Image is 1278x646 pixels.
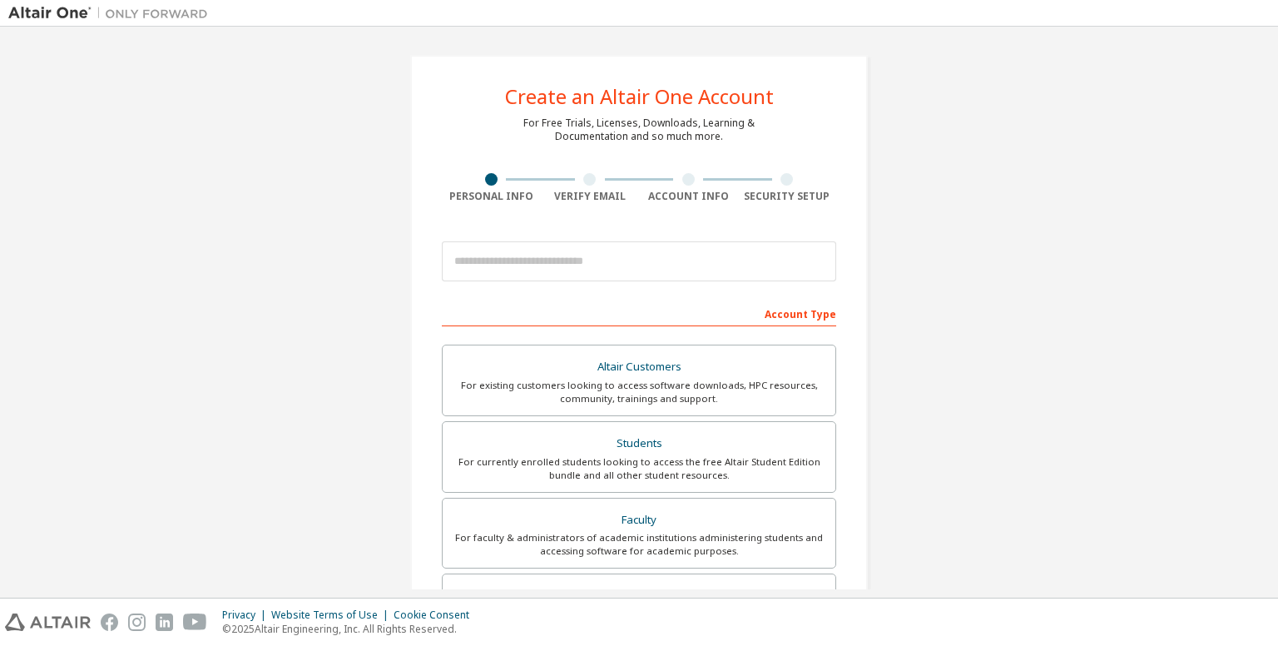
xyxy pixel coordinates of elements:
div: Students [453,432,825,455]
img: facebook.svg [101,614,118,631]
div: Privacy [222,609,271,622]
img: altair_logo.svg [5,614,91,631]
div: Verify Email [541,190,640,203]
div: Everyone else [453,584,825,608]
div: For currently enrolled students looking to access the free Altair Student Edition bundle and all ... [453,455,825,482]
img: Altair One [8,5,216,22]
div: Create an Altair One Account [505,87,774,107]
div: Account Type [442,300,836,326]
div: For existing customers looking to access software downloads, HPC resources, community, trainings ... [453,379,825,405]
div: Website Terms of Use [271,609,394,622]
p: © 2025 Altair Engineering, Inc. All Rights Reserved. [222,622,479,636]
div: For faculty & administrators of academic institutions administering students and accessing softwa... [453,531,825,558]
div: For Free Trials, Licenses, Downloads, Learning & Documentation and so much more. [523,117,755,143]
div: Account Info [639,190,738,203]
div: Security Setup [738,190,837,203]
img: linkedin.svg [156,614,173,631]
img: instagram.svg [128,614,146,631]
div: Cookie Consent [394,609,479,622]
img: youtube.svg [183,614,207,631]
div: Altair Customers [453,355,825,379]
div: Faculty [453,509,825,532]
div: Personal Info [442,190,541,203]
